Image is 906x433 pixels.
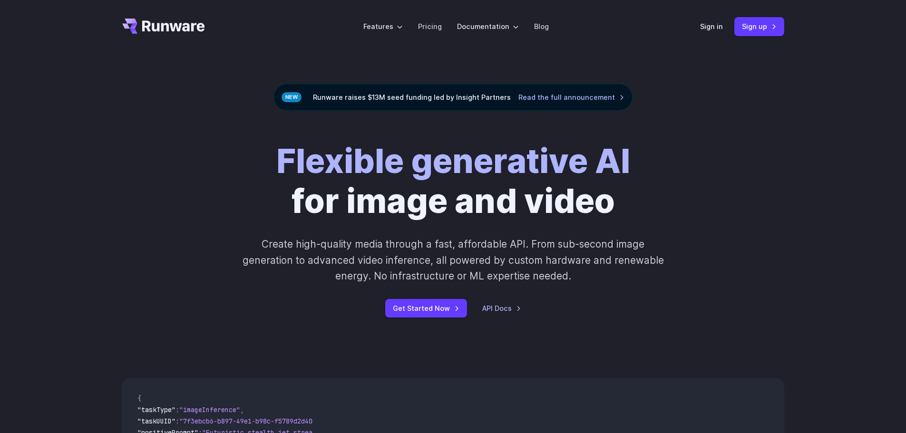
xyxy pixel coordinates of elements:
[179,417,324,425] span: "7f3ebcb6-b897-49e1-b98c-f5789d2d40d7"
[175,417,179,425] span: :
[418,21,442,32] a: Pricing
[137,405,175,414] span: "taskType"
[273,84,633,111] div: Runware raises $13M seed funding led by Insight Partners
[137,417,175,425] span: "taskUUID"
[241,236,665,284] p: Create high-quality media through a fast, affordable API. From sub-second image generation to adv...
[482,303,521,314] a: API Docs
[457,21,519,32] label: Documentation
[534,21,549,32] a: Blog
[518,92,624,103] a: Read the full announcement
[179,405,240,414] span: "imageInference"
[276,141,630,181] strong: Flexible generative AI
[137,394,141,403] span: {
[175,405,179,414] span: :
[363,21,403,32] label: Features
[700,21,723,32] a: Sign in
[122,19,205,34] a: Go to /
[734,17,784,36] a: Sign up
[276,141,630,221] h1: for image and video
[385,299,467,318] a: Get Started Now
[240,405,244,414] span: ,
